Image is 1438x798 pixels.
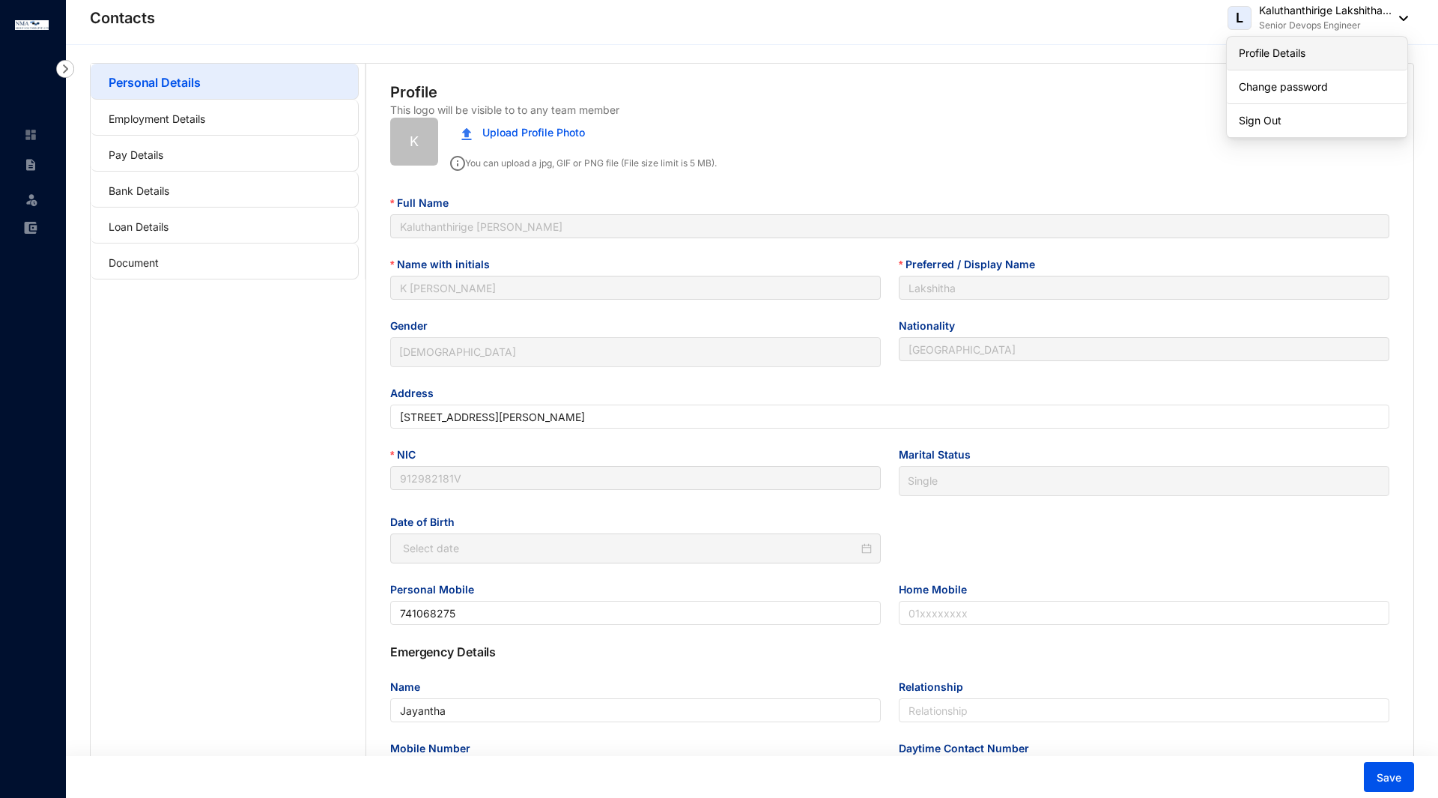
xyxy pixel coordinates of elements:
[15,20,49,30] img: logo
[390,601,881,625] input: Personal Mobile
[908,470,1380,492] span: Single
[899,256,1046,273] label: Preferred / Display Name
[390,698,881,722] input: Name
[109,220,169,233] a: Loan Details
[390,466,881,490] input: NIC
[390,385,444,402] label: Address
[399,341,872,363] span: Male
[899,740,1040,757] label: Daytime Contact Number
[461,127,472,140] img: upload.c0f81fc875f389a06f631e1c6d8834da.svg
[390,256,500,273] label: Name with initials
[899,337,1389,361] input: Nationality
[90,7,155,28] p: Contacts
[899,276,1389,300] input: Preferred / Display Name
[109,256,159,269] a: Document
[390,318,438,334] label: Gender
[390,514,465,531] label: Date of Birth
[1392,16,1408,21] img: dropdown-black.8e83cc76930a90b1a4fdb6d089b7bf3a.svg
[390,214,1389,238] input: Full Name
[1259,3,1392,18] p: Kaluthanthirige Lakshitha...
[390,643,1389,661] p: Emergency Details
[109,148,163,161] a: Pay Details
[390,195,459,211] label: Full Name
[899,581,977,598] label: Home Mobile
[1377,770,1401,785] span: Save
[390,103,619,118] p: This logo will be visible to to any team member
[390,82,437,103] p: Profile
[390,679,431,695] label: Name
[109,184,169,197] a: Bank Details
[56,60,74,78] img: nav-icon-right.af6afadce00d159da59955279c43614e.svg
[1259,18,1392,33] p: Senior Devops Engineer
[899,698,1389,722] input: Relationship
[482,124,585,141] span: Upload Profile Photo
[1364,762,1414,792] button: Save
[450,151,717,171] p: You can upload a jpg, GIF or PNG file (File size limit is 5 MB).
[899,447,981,463] label: Marital Status
[899,318,965,334] label: Nationality
[390,276,881,300] input: Name with initials
[24,128,37,142] img: home-unselected.a29eae3204392db15eaf.svg
[12,213,48,243] li: Expenses
[12,120,48,150] li: Home
[1236,11,1243,25] span: L
[390,581,485,598] label: Personal Mobile
[403,540,858,557] input: Date of Birth
[390,447,426,463] label: NIC
[450,156,465,171] img: info.ad751165ce926853d1d36026adaaebbf.svg
[899,679,974,695] label: Relationship
[410,131,419,152] span: K
[12,150,48,180] li: Contracts
[390,405,1389,429] input: Address
[24,158,37,172] img: contract-unselected.99e2b2107c0a7dd48938.svg
[24,221,37,235] img: expense-unselected.2edcf0507c847f3e9e96.svg
[390,740,481,757] label: Mobile Number
[899,601,1389,625] input: Home Mobile
[450,118,596,148] button: Upload Profile Photo
[109,112,205,125] a: Employment Details
[24,192,39,207] img: leave-unselected.2934df6273408c3f84d9.svg
[109,75,200,90] a: Personal Details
